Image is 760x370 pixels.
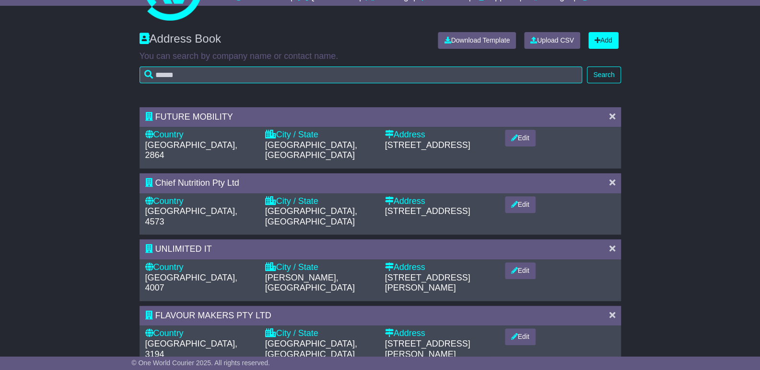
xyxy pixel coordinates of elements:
[385,196,495,207] div: Address
[145,339,237,359] span: [GEOGRAPHIC_DATA], 3194
[155,112,233,122] span: FUTURE MOBILITY
[131,359,270,367] span: © One World Courier 2025. All rights reserved.
[145,206,237,226] span: [GEOGRAPHIC_DATA], 4573
[587,67,620,83] button: Search
[524,32,580,49] a: Upload CSV
[265,196,375,207] div: City / State
[385,130,495,140] div: Address
[265,130,375,140] div: City / State
[385,262,495,273] div: Address
[385,328,495,339] div: Address
[145,328,256,339] div: Country
[265,206,357,226] span: [GEOGRAPHIC_DATA], [GEOGRAPHIC_DATA]
[145,273,237,293] span: [GEOGRAPHIC_DATA], 4007
[145,262,256,273] div: Country
[505,196,536,213] button: Edit
[265,262,375,273] div: City / State
[385,273,470,293] span: [STREET_ADDRESS][PERSON_NAME]
[265,339,357,359] span: [GEOGRAPHIC_DATA], [GEOGRAPHIC_DATA]
[145,140,237,160] span: [GEOGRAPHIC_DATA], 2864
[505,130,536,146] button: Edit
[145,130,256,140] div: Country
[265,140,357,160] span: [GEOGRAPHIC_DATA], [GEOGRAPHIC_DATA]
[385,339,470,359] span: [STREET_ADDRESS][PERSON_NAME]
[505,262,536,279] button: Edit
[505,328,536,345] button: Edit
[588,32,619,49] a: Add
[140,51,621,62] p: You can search by company name or contact name.
[155,178,239,188] span: Chief Nutrition Pty Ltd
[155,244,212,254] span: UNLIMITED IT
[145,196,256,207] div: Country
[438,32,516,49] a: Download Template
[265,273,355,293] span: [PERSON_NAME], [GEOGRAPHIC_DATA]
[265,328,375,339] div: City / State
[385,140,470,150] span: [STREET_ADDRESS]
[385,206,470,216] span: [STREET_ADDRESS]
[135,32,431,49] div: Address Book
[155,311,271,320] span: FLAVOUR MAKERS PTY LTD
